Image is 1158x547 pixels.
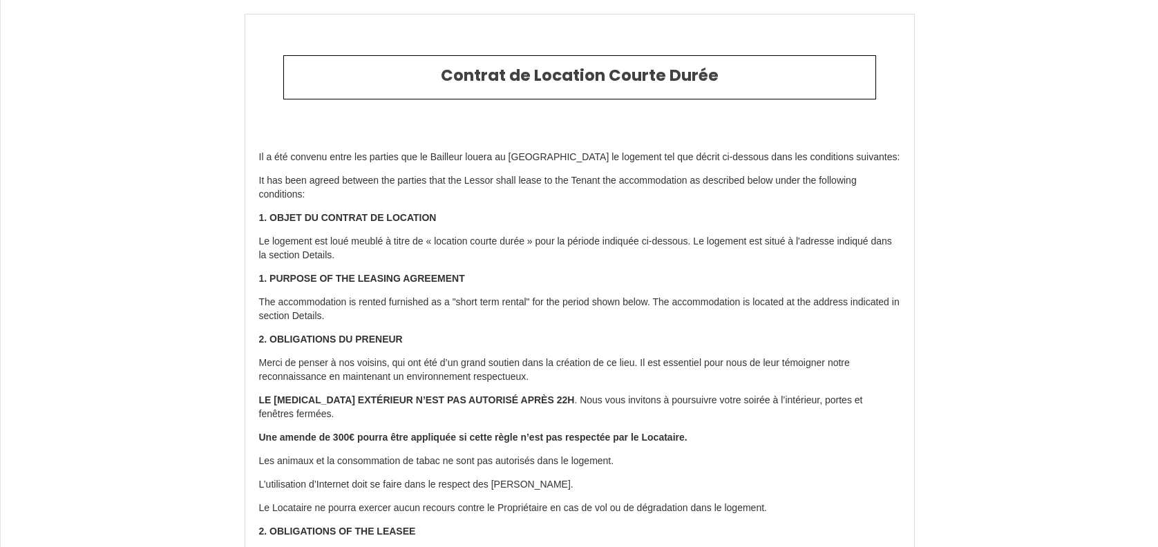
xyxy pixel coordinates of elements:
[294,66,865,86] h2: Contrat de Location Courte Durée
[259,174,900,202] p: It has been agreed between the parties that the Lessor shall lease to the Tenant the accommodatio...
[259,394,900,421] p: . Nous vous invitons à poursuivre votre soirée à l’intérieur, portes et fenêtres fermées.
[259,394,575,405] strong: LE [MEDICAL_DATA] EXTÉRIEUR N’EST PAS AUTORISÉ APRÈS 22H
[259,478,900,492] p: L’utilisation d’Internet doit se faire dans le respect des [PERSON_NAME].
[259,273,465,284] strong: 1. PURPOSE OF THE LEASING AGREEMENT
[259,356,900,384] p: Merci de penser à nos voisins, qui ont été d’un grand soutien dans la création de ce lieu. Il est...
[259,432,687,443] strong: Une amende de 300€ pourra être appliquée si cette règle n’est pas respectée par le Locataire.
[259,526,416,537] strong: 2. OBLIGATIONS OF THE LEASEE
[259,501,900,515] p: Le Locataire ne pourra exercer aucun recours contre le Propriétaire en cas de vol ou de dégradati...
[259,296,900,323] p: The accommodation is rented furnished as a "short term rental" for the period shown below. The ac...
[259,235,900,262] p: Le logement est loué meublé à titre de « location courte durée » pour la période indiquée ci-dess...
[259,151,900,164] p: Il a été convenu entre les parties que le Bailleur louera au [GEOGRAPHIC_DATA] le logement tel qu...
[259,454,900,468] p: Les animaux et la consommation de tabac ne sont pas autorisés dans le logement.
[259,334,403,345] strong: 2. OBLIGATIONS DU PRENEUR
[259,212,437,223] strong: 1. OBJET DU CONTRAT DE LOCATION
